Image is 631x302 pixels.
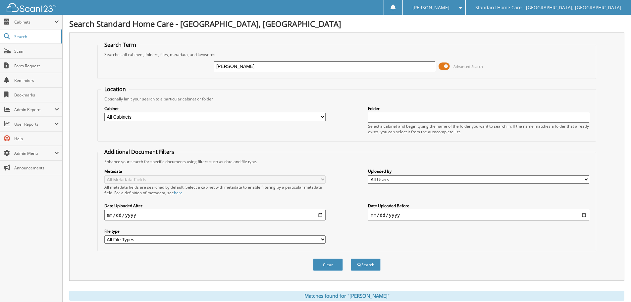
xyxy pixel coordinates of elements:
[14,63,59,69] span: Form Request
[475,6,621,10] span: Standard Home Care - [GEOGRAPHIC_DATA], [GEOGRAPHIC_DATA]
[101,148,178,155] legend: Additional Document Filters
[368,168,589,174] label: Uploaded By
[101,41,139,48] legend: Search Term
[174,190,183,196] a: here
[69,18,624,29] h1: Search Standard Home Care - [GEOGRAPHIC_DATA], [GEOGRAPHIC_DATA]
[101,96,593,102] div: Optionally limit your search to a particular cabinet or folder
[101,159,593,164] div: Enhance your search for specific documents using filters such as date and file type.
[101,52,593,57] div: Searches all cabinets, folders, files, metadata, and keywords
[104,228,326,234] label: File type
[14,107,54,112] span: Admin Reports
[7,3,56,12] img: scan123-logo-white.svg
[104,168,326,174] label: Metadata
[313,259,343,271] button: Clear
[104,106,326,111] label: Cabinet
[14,165,59,171] span: Announcements
[368,106,589,111] label: Folder
[14,34,58,39] span: Search
[14,78,59,83] span: Reminders
[104,210,326,220] input: start
[69,291,624,301] div: Matches found for "[PERSON_NAME]"
[14,151,54,156] span: Admin Menu
[14,48,59,54] span: Scan
[351,259,381,271] button: Search
[14,121,54,127] span: User Reports
[368,210,589,220] input: end
[412,6,449,10] span: [PERSON_NAME]
[104,203,326,209] label: Date Uploaded After
[453,64,483,69] span: Advanced Search
[104,184,326,196] div: All metadata fields are searched by default. Select a cabinet with metadata to enable filtering b...
[101,86,129,93] legend: Location
[368,203,589,209] label: Date Uploaded Before
[14,92,59,98] span: Bookmarks
[368,123,589,135] div: Select a cabinet and begin typing the name of the folder you want to search in. If the name match...
[14,19,54,25] span: Cabinets
[14,136,59,142] span: Help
